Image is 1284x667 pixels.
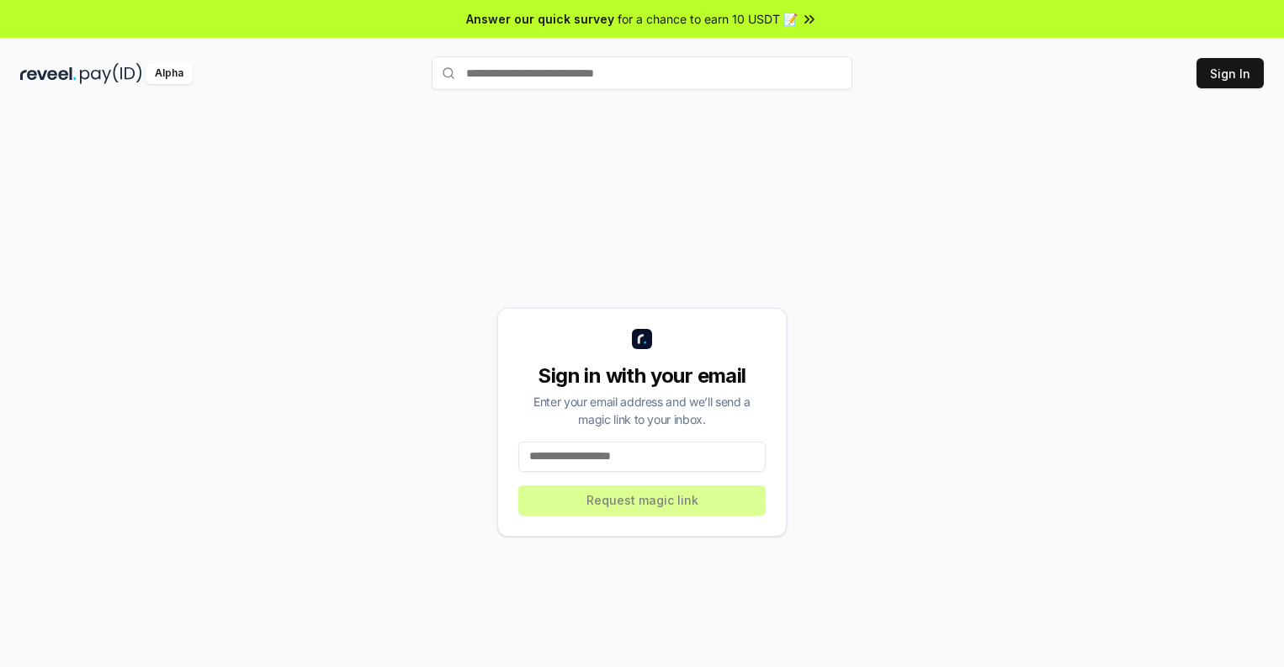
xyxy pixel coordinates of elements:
[618,10,798,28] span: for a chance to earn 10 USDT 📝
[146,63,193,84] div: Alpha
[518,393,766,428] div: Enter your email address and we’ll send a magic link to your inbox.
[1196,58,1264,88] button: Sign In
[518,363,766,389] div: Sign in with your email
[466,10,614,28] span: Answer our quick survey
[632,329,652,349] img: logo_small
[20,63,77,84] img: reveel_dark
[80,63,142,84] img: pay_id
